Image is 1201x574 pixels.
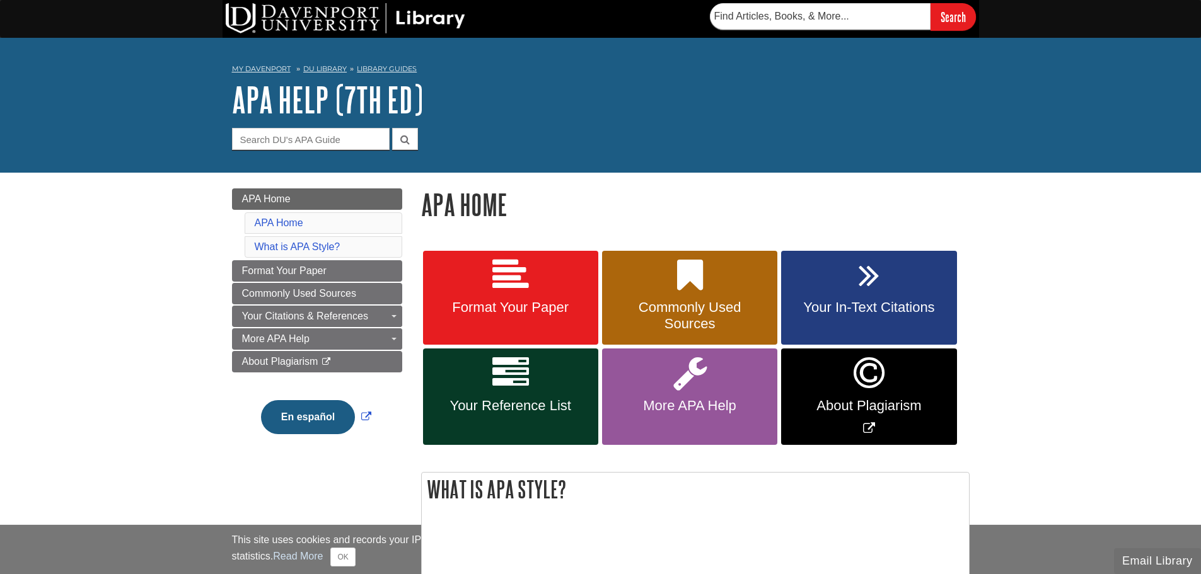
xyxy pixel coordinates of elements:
i: This link opens in a new window [321,358,332,366]
button: Close [330,548,355,566]
a: Library Guides [357,64,417,73]
a: What is APA Style? [255,241,340,252]
span: Your In-Text Citations [791,299,947,316]
input: Search [931,3,976,30]
button: En español [261,400,355,434]
a: More APA Help [232,328,402,350]
a: More APA Help [602,348,777,445]
a: About Plagiarism [232,351,402,372]
span: Your Citations & References [242,311,368,321]
a: Your In-Text Citations [781,251,956,345]
a: Commonly Used Sources [602,251,777,345]
span: Format Your Paper [242,265,327,276]
a: APA Home [232,188,402,210]
a: APA Help (7th Ed) [232,80,423,119]
div: Guide Page Menu [232,188,402,456]
img: DU Library [226,3,465,33]
form: Searches DU Library's articles, books, and more [710,3,976,30]
input: Find Articles, Books, & More... [710,3,931,30]
a: Your Citations & References [232,306,402,327]
h1: APA Home [421,188,970,221]
div: This site uses cookies and records your IP address for usage statistics. Additionally, we use Goo... [232,532,970,566]
h2: What is APA Style? [422,473,969,506]
a: My Davenport [232,64,291,74]
a: Read More [273,551,323,561]
span: More APA Help [612,398,768,414]
button: Email Library [1114,548,1201,574]
span: Your Reference List [432,398,589,414]
a: Your Reference List [423,348,598,445]
span: More APA Help [242,333,310,344]
span: Format Your Paper [432,299,589,316]
span: About Plagiarism [791,398,947,414]
a: Link opens in new window [781,348,956,445]
nav: breadcrumb [232,60,970,81]
a: Format Your Paper [232,260,402,282]
span: APA Home [242,193,291,204]
a: Link opens in new window [258,411,374,422]
a: APA Home [255,217,303,228]
a: DU Library [303,64,347,73]
span: About Plagiarism [242,356,318,367]
input: Search DU's APA Guide [232,128,390,150]
span: Commonly Used Sources [242,288,356,299]
span: Commonly Used Sources [612,299,768,332]
a: Commonly Used Sources [232,283,402,304]
a: Format Your Paper [423,251,598,345]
